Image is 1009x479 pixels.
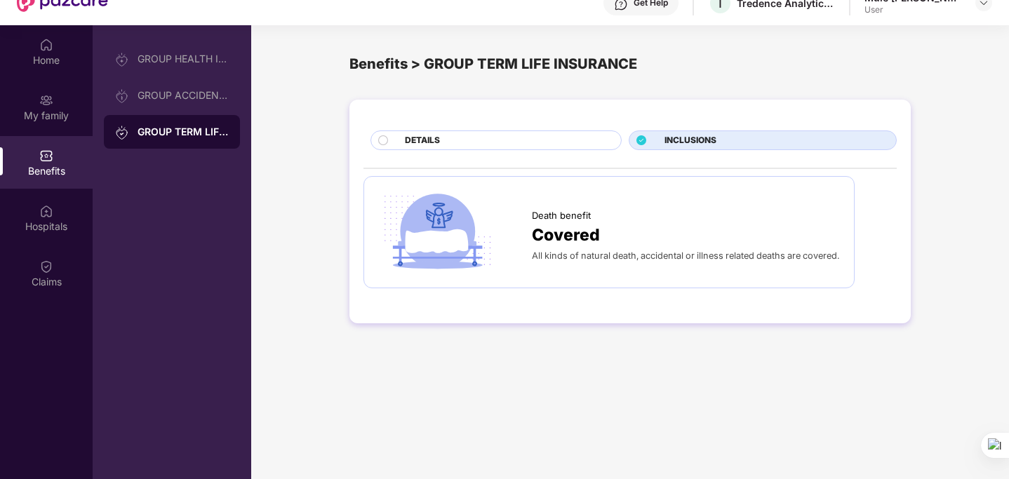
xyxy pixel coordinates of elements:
div: GROUP ACCIDENTAL INSURANCE [138,90,229,101]
span: Covered [532,222,600,248]
div: User [864,4,963,15]
img: svg+xml;base64,PHN2ZyB3aWR0aD0iMjAiIGhlaWdodD0iMjAiIHZpZXdCb3g9IjAgMCAyMCAyMCIgZmlsbD0ibm9uZSIgeG... [39,93,53,107]
img: icon [378,191,497,274]
img: svg+xml;base64,PHN2ZyBpZD0iQ2xhaW0iIHhtbG5zPSJodHRwOi8vd3d3LnczLm9yZy8yMDAwL3N2ZyIgd2lkdGg9IjIwIi... [39,259,53,274]
span: All kinds of natural death, accidental or illness related deaths are covered. [532,250,839,261]
span: DETAILS [405,134,440,147]
img: svg+xml;base64,PHN2ZyB3aWR0aD0iMjAiIGhlaWdodD0iMjAiIHZpZXdCb3g9IjAgMCAyMCAyMCIgZmlsbD0ibm9uZSIgeG... [115,89,129,103]
span: Death benefit [532,208,591,222]
span: INCLUSIONS [664,134,716,147]
img: svg+xml;base64,PHN2ZyB3aWR0aD0iMjAiIGhlaWdodD0iMjAiIHZpZXdCb3g9IjAgMCAyMCAyMCIgZmlsbD0ibm9uZSIgeG... [115,53,129,67]
img: svg+xml;base64,PHN2ZyB3aWR0aD0iMjAiIGhlaWdodD0iMjAiIHZpZXdCb3g9IjAgMCAyMCAyMCIgZmlsbD0ibm9uZSIgeG... [115,126,129,140]
div: Benefits > GROUP TERM LIFE INSURANCE [349,53,911,75]
div: GROUP TERM LIFE INSURANCE [138,125,229,139]
div: GROUP HEALTH INSURANCE [138,53,229,65]
img: svg+xml;base64,PHN2ZyBpZD0iQmVuZWZpdHMiIHhtbG5zPSJodHRwOi8vd3d3LnczLm9yZy8yMDAwL3N2ZyIgd2lkdGg9Ij... [39,149,53,163]
img: svg+xml;base64,PHN2ZyBpZD0iSG9tZSIgeG1sbnM9Imh0dHA6Ly93d3cudzMub3JnLzIwMDAvc3ZnIiB3aWR0aD0iMjAiIG... [39,38,53,52]
img: svg+xml;base64,PHN2ZyBpZD0iSG9zcGl0YWxzIiB4bWxucz0iaHR0cDovL3d3dy53My5vcmcvMjAwMC9zdmciIHdpZHRoPS... [39,204,53,218]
